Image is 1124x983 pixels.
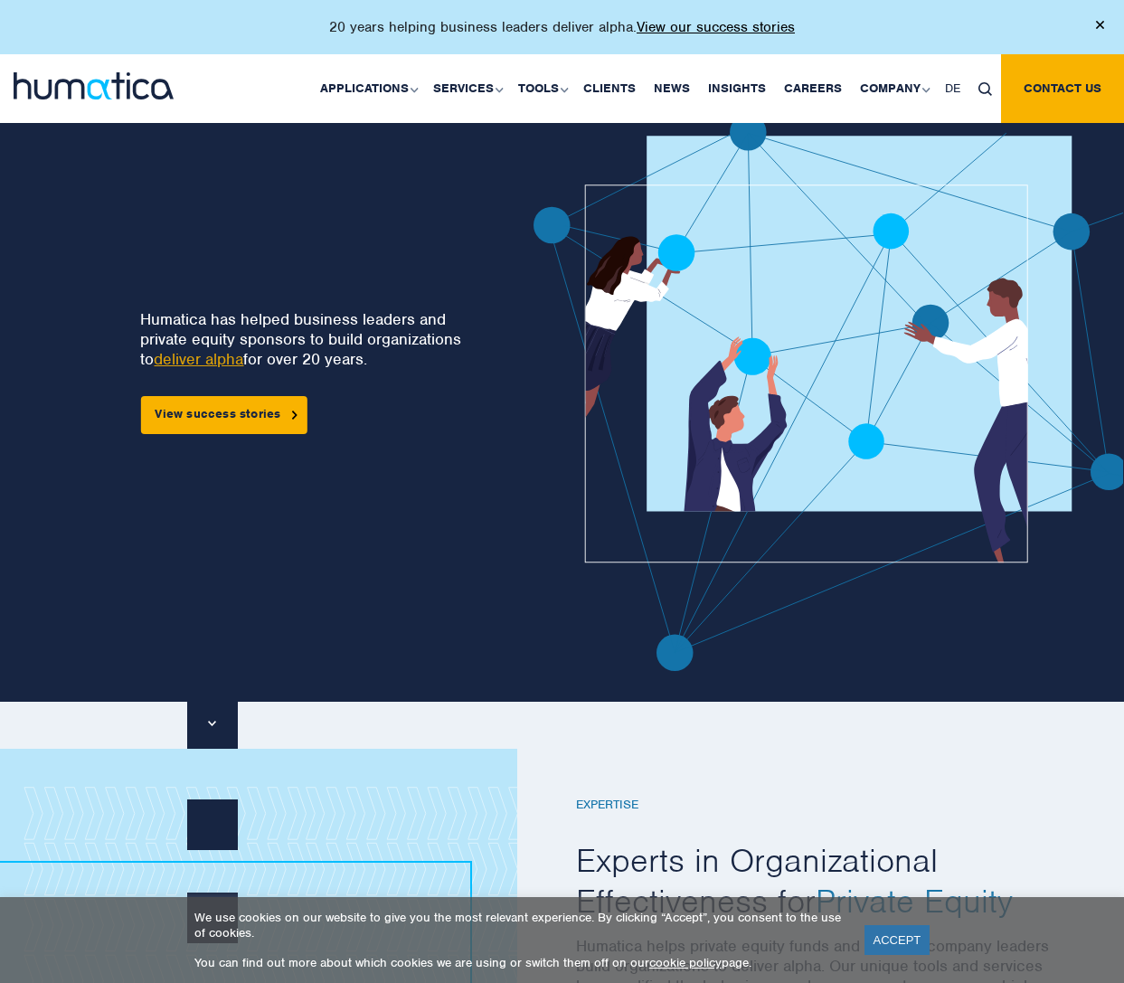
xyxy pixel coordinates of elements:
p: Humatica has helped business leaders and private equity sponsors to build organizations to for ov... [140,309,468,369]
a: Careers [775,54,851,123]
img: arrowicon [292,411,298,419]
a: cookie policy [649,955,722,970]
a: Applications [311,54,424,123]
a: Insights [699,54,775,123]
span: DE [945,80,960,96]
a: Clients [574,54,645,123]
p: We use cookies on our website to give you the most relevant experience. By clicking “Accept”, you... [194,910,842,940]
h2: Experts in Organizational Effectiveness for [576,840,1064,922]
a: DE [936,54,969,123]
h6: EXPERTISE [576,798,1064,813]
p: You can find out more about which cookies we are using or switch them off on our page. [194,955,842,970]
a: View our success stories [637,18,795,36]
img: logo [14,72,174,99]
p: 20 years helping business leaders deliver alpha. [329,18,795,36]
img: downarrow [208,721,216,726]
a: ACCEPT [864,925,930,955]
a: deliver alpha [154,349,243,369]
span: Private Equity [816,880,1013,922]
a: View success stories [140,396,307,434]
img: search_icon [978,82,992,96]
a: Services [424,54,509,123]
a: Tools [509,54,574,123]
a: Contact us [1001,54,1124,123]
a: Company [851,54,936,123]
a: News [645,54,699,123]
